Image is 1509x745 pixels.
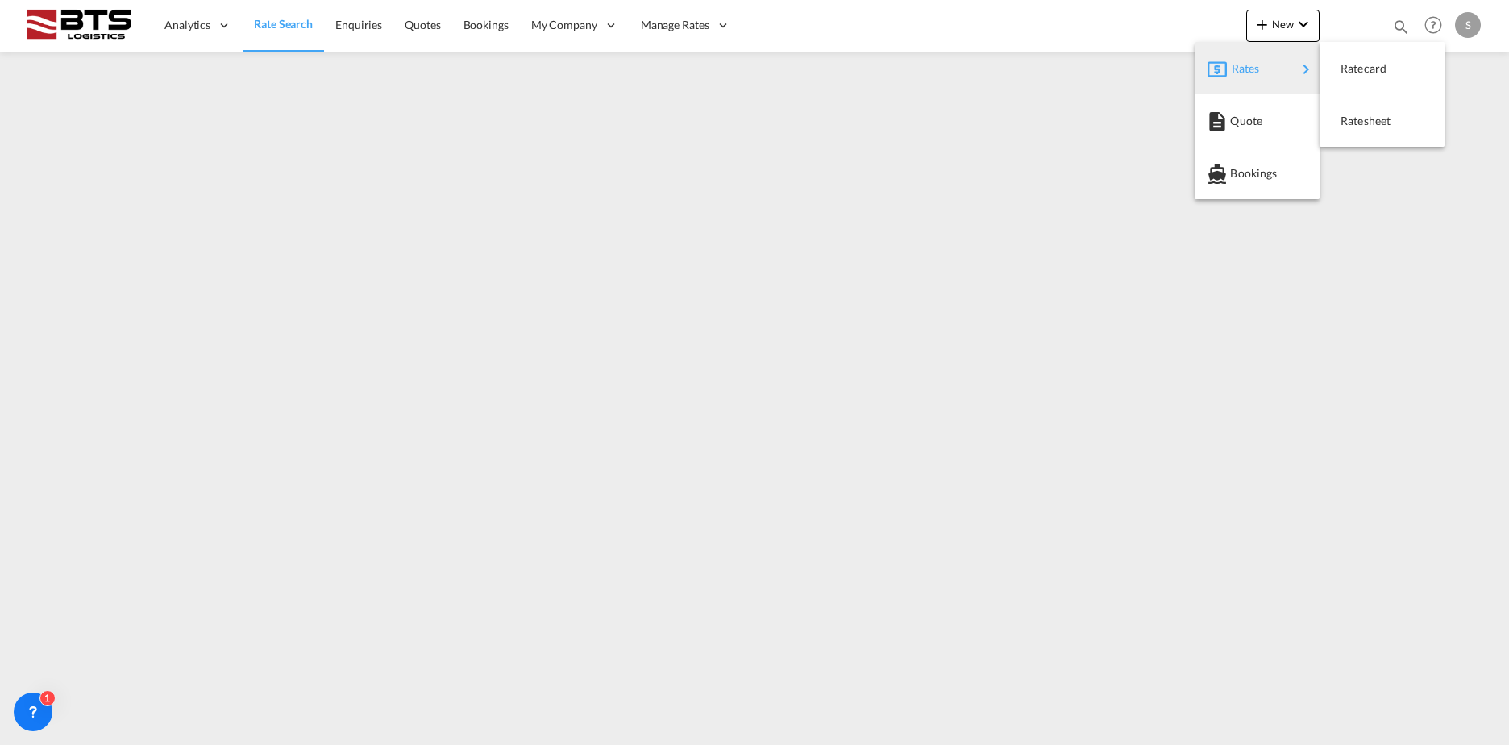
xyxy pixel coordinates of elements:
div: Quote [1208,101,1307,141]
button: Bookings [1195,147,1320,199]
md-icon: icon-chevron-right [1296,60,1316,79]
span: Quote [1230,105,1248,137]
span: Rates [1232,52,1251,85]
span: Bookings [1230,157,1248,189]
div: Bookings [1208,153,1307,194]
button: Quote [1195,94,1320,147]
